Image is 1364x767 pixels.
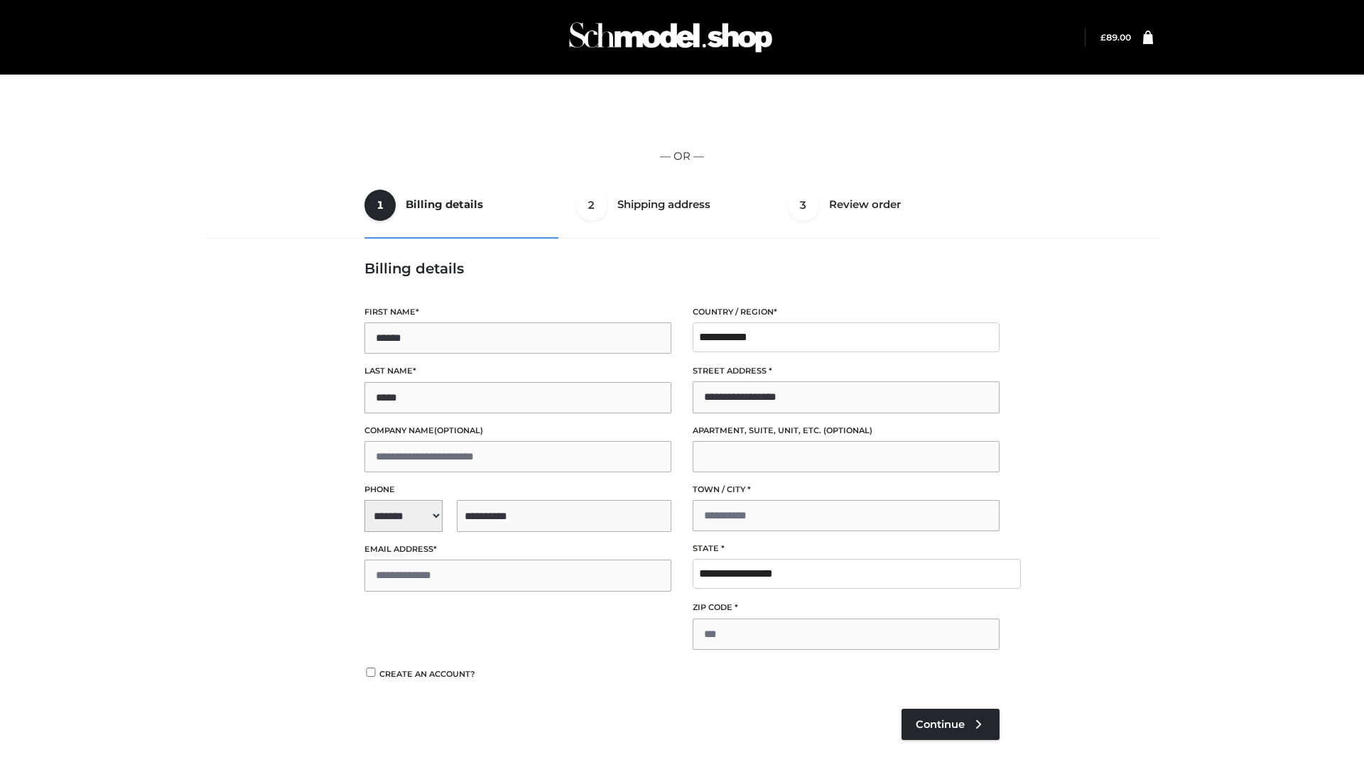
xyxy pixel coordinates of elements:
img: Schmodel Admin 964 [564,9,777,65]
label: Street address [693,364,1000,378]
label: Country / Region [693,305,1000,319]
span: (optional) [434,425,483,435]
span: £ [1100,32,1106,43]
label: Last name [364,364,671,378]
label: Phone [364,483,671,496]
input: Create an account? [364,668,377,677]
label: Company name [364,424,671,437]
h3: Billing details [364,260,1000,277]
label: State [693,542,1000,555]
label: Town / City [693,483,1000,496]
label: Apartment, suite, unit, etc. [693,424,1000,437]
bdi: 89.00 [1100,32,1131,43]
p: — OR — [211,147,1153,165]
span: (optional) [823,425,872,435]
label: First name [364,305,671,319]
label: ZIP Code [693,601,1000,614]
iframe: Secure express checkout frame [208,94,1156,134]
span: Create an account? [379,669,475,679]
a: Continue [902,709,1000,740]
a: £89.00 [1100,32,1131,43]
label: Email address [364,543,671,556]
span: Continue [916,718,965,731]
